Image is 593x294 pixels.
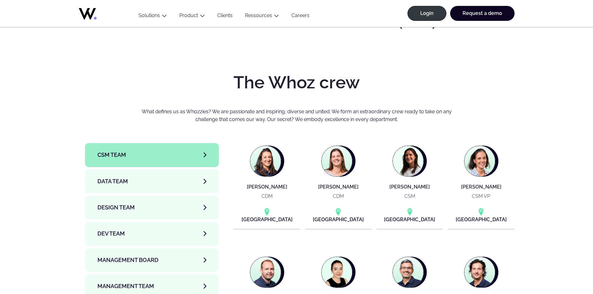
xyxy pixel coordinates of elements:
[464,146,495,176] img: Émilie GENTRIC-GERBAULT
[461,184,501,190] h4: [PERSON_NAME]
[450,6,515,21] a: Request a demo
[179,12,198,18] a: Product
[242,216,293,223] p: [GEOGRAPHIC_DATA]
[472,192,490,200] p: CSM VP
[97,177,128,186] span: Data team
[97,203,135,212] span: Design team
[239,12,285,21] button: Ressources
[97,256,158,264] span: Management Board
[313,216,364,223] p: [GEOGRAPHIC_DATA]
[384,216,435,223] p: [GEOGRAPHIC_DATA]
[137,73,456,92] h2: The Whoz crew
[404,192,415,200] p: CSM
[318,184,359,190] h4: [PERSON_NAME]
[407,6,446,21] a: Login
[250,257,281,287] img: François PERROT
[211,12,239,21] a: Clients
[464,257,495,287] img: Paul LEJEUNE
[250,146,281,176] img: Alexandra KHAMTACHE
[245,12,272,18] a: Ressources
[552,253,584,285] iframe: Chatbot
[173,12,211,21] button: Product
[393,146,423,176] img: Elise CHARLES
[389,184,430,190] h4: [PERSON_NAME]
[97,282,154,291] span: Management Team
[261,192,273,200] p: CDM
[137,108,456,124] p: What defines us as Whozzies? We are passionate and inspiring, diverse and united. We form an extr...
[322,257,352,287] img: Marion FAYE COURREGELONGUE
[132,12,173,21] button: Solutions
[333,192,344,200] p: CDM
[322,146,352,176] img: Anne-Charlotte LECLERCQ
[285,12,316,21] a: Careers
[97,151,126,159] span: CSM team
[456,216,507,223] p: [GEOGRAPHIC_DATA]
[393,257,423,287] img: Mikaël AZRAN
[97,229,125,238] span: Dev team
[247,184,287,190] h4: [PERSON_NAME]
